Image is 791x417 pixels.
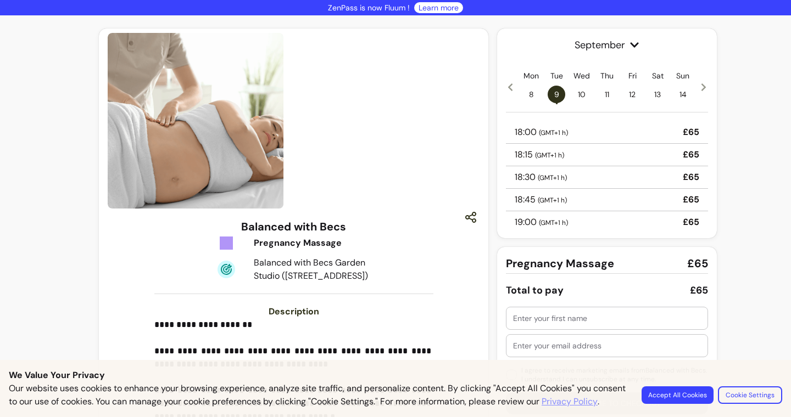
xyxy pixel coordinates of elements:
p: 19:00 [515,216,568,229]
p: Sun [676,70,689,81]
span: September [506,37,708,53]
span: 8 [522,86,540,103]
p: Our website uses cookies to enhance your browsing experience, analyze site traffic, and personali... [9,382,628,408]
p: ZenPass is now Fluum ! [328,2,410,13]
p: We Value Your Privacy [9,369,782,382]
p: Sat [652,70,664,81]
span: 14 [674,86,692,103]
p: 18:15 [515,148,564,161]
span: £65 [687,256,708,271]
p: £65 [683,171,699,184]
span: ( GMT+1 h ) [539,128,568,137]
span: ( GMT+1 h ) [538,173,567,182]
p: Tue [550,70,563,81]
span: • [555,98,558,109]
span: 11 [598,86,616,103]
p: £65 [683,193,699,206]
div: £65 [690,283,708,298]
span: ( GMT+1 h ) [535,151,564,160]
div: Balanced with Becs Garden Studio ([STREET_ADDRESS]) [254,256,384,283]
span: 12 [623,86,641,103]
p: Mon [523,70,539,81]
span: ( GMT+1 h ) [539,218,568,227]
p: 18:30 [515,171,567,184]
p: £65 [683,126,699,139]
p: Thu [600,70,614,81]
span: 9 [548,86,565,103]
input: Enter your first name [513,313,701,324]
p: £65 [683,216,699,229]
button: Cookie Settings [718,386,782,404]
div: Pregnancy Massage [254,236,384,250]
span: 13 [649,86,666,103]
p: Wed [573,70,590,81]
img: https://d3pz9znudhj10h.cloudfront.net/69a43b18-2d7d-4131-b5f8-49e6d97325aa [108,33,283,208]
h3: Balanced with Becs [241,219,346,234]
input: Enter your email address [513,340,701,351]
p: Fri [628,70,637,81]
span: 10 [573,86,591,103]
a: Learn more [419,2,459,13]
p: 18:45 [515,193,567,206]
button: Accept All Cookies [642,386,714,404]
p: £65 [683,148,699,161]
img: Tickets Icon [218,234,235,252]
h3: Description [154,305,433,318]
span: Pregnancy Massage [506,256,614,271]
p: 18:00 [515,126,568,139]
span: ( GMT+1 h ) [538,196,567,205]
a: Privacy Policy [542,395,598,408]
div: Total to pay [506,283,564,298]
